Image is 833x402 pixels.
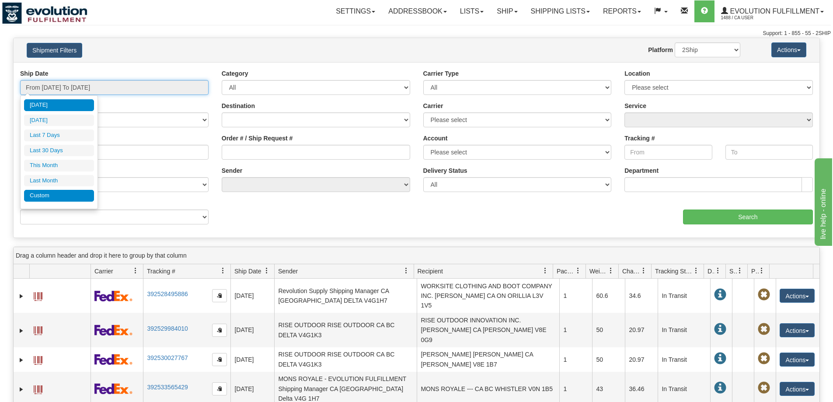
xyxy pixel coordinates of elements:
a: Ship Date filter column settings [259,263,274,278]
li: [DATE] [24,115,94,126]
input: To [725,145,813,160]
a: Lists [453,0,490,22]
label: Ship Date [20,69,49,78]
a: Label [34,381,42,395]
label: Order # / Ship Request # [222,134,293,143]
label: Tracking # [624,134,655,143]
a: Delivery Status filter column settings [711,263,725,278]
span: Ship Date [234,267,261,276]
td: In Transit [658,313,710,347]
button: Copy to clipboard [212,324,227,337]
input: Search [683,210,813,224]
span: Recipient [418,267,443,276]
li: [DATE] [24,99,94,111]
a: Pickup Status filter column settings [754,263,769,278]
td: [PERSON_NAME] [PERSON_NAME] CA [PERSON_NAME] V8E 1B7 [417,347,559,372]
button: Actions [780,353,815,367]
input: From [624,145,712,160]
label: Carrier Type [423,69,459,78]
td: 1 [559,313,592,347]
button: Shipment Filters [27,43,82,58]
li: Last Month [24,175,94,187]
a: Ship [490,0,524,22]
label: Account [423,134,448,143]
label: Sender [222,166,242,175]
li: Last 7 Days [24,129,94,141]
button: Actions [780,289,815,303]
a: Recipient filter column settings [538,263,553,278]
span: Pickup Not Assigned [758,382,770,394]
button: Copy to clipboard [212,353,227,366]
td: 60.6 [592,279,625,313]
a: Carrier filter column settings [128,263,143,278]
label: Carrier [423,101,443,110]
div: Support: 1 - 855 - 55 - 2SHIP [2,30,831,37]
img: 2 - FedEx Express® [94,325,132,336]
li: This Month [24,160,94,171]
a: Expand [17,292,26,301]
span: Tracking Status [655,267,693,276]
td: In Transit [658,279,710,313]
button: Actions [771,42,806,57]
span: Delivery Status [708,267,715,276]
label: Service [624,101,646,110]
td: 34.6 [625,279,658,313]
a: 392530027767 [147,354,188,361]
a: Label [34,288,42,302]
label: Platform [648,45,673,54]
td: 50 [592,313,625,347]
a: Weight filter column settings [603,263,618,278]
a: Sender filter column settings [399,263,414,278]
label: Category [222,69,248,78]
span: In Transit [714,289,726,301]
a: Settings [329,0,382,22]
button: Actions [780,323,815,337]
a: Reports [596,0,648,22]
td: 20.97 [625,313,658,347]
button: Copy to clipboard [212,382,227,395]
a: Evolution Fulfillment 1488 / CA User [714,0,830,22]
span: Carrier [94,267,113,276]
a: Packages filter column settings [571,263,586,278]
a: Expand [17,356,26,364]
img: 2 - FedEx Express® [94,290,132,301]
td: [DATE] [230,347,274,372]
a: Tracking # filter column settings [216,263,230,278]
a: Expand [17,385,26,394]
span: Pickup Status [751,267,759,276]
span: Weight [589,267,608,276]
button: Actions [780,382,815,396]
span: In Transit [714,323,726,336]
td: RISE OUTDOOR INNOVATION INC. [PERSON_NAME] CA [PERSON_NAME] V8E 0G9 [417,313,559,347]
label: Department [624,166,659,175]
td: In Transit [658,347,710,372]
td: [DATE] [230,279,274,313]
label: Location [624,69,650,78]
a: Expand [17,326,26,335]
td: 20.97 [625,347,658,372]
td: RISE OUTDOOR RISE OUTDOOR CA BC DELTA V4G1K3 [274,313,417,347]
li: Custom [24,190,94,202]
span: Sender [278,267,298,276]
a: 392528495886 [147,290,188,297]
td: 1 [559,279,592,313]
span: Pickup Not Assigned [758,289,770,301]
a: Shipping lists [524,0,596,22]
td: 1 [559,347,592,372]
label: Destination [222,101,255,110]
a: Label [34,322,42,336]
a: Shipment Issues filter column settings [732,263,747,278]
span: Pickup Not Assigned [758,353,770,365]
td: Revolution Supply Shipping Manager CA [GEOGRAPHIC_DATA] DELTA V4G1H7 [274,279,417,313]
span: Pickup Not Assigned [758,323,770,336]
span: 1488 / CA User [721,14,787,22]
a: Addressbook [382,0,453,22]
button: Copy to clipboard [212,289,227,302]
a: Charge filter column settings [636,263,651,278]
a: Tracking Status filter column settings [689,263,704,278]
span: Charge [622,267,641,276]
img: logo1488.jpg [2,2,87,24]
span: Packages [557,267,575,276]
td: WORKSITE CLOTHING AND BOOT COMPANY INC. [PERSON_NAME] CA ON ORILLIA L3V 1V5 [417,279,559,313]
span: Tracking # [147,267,175,276]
